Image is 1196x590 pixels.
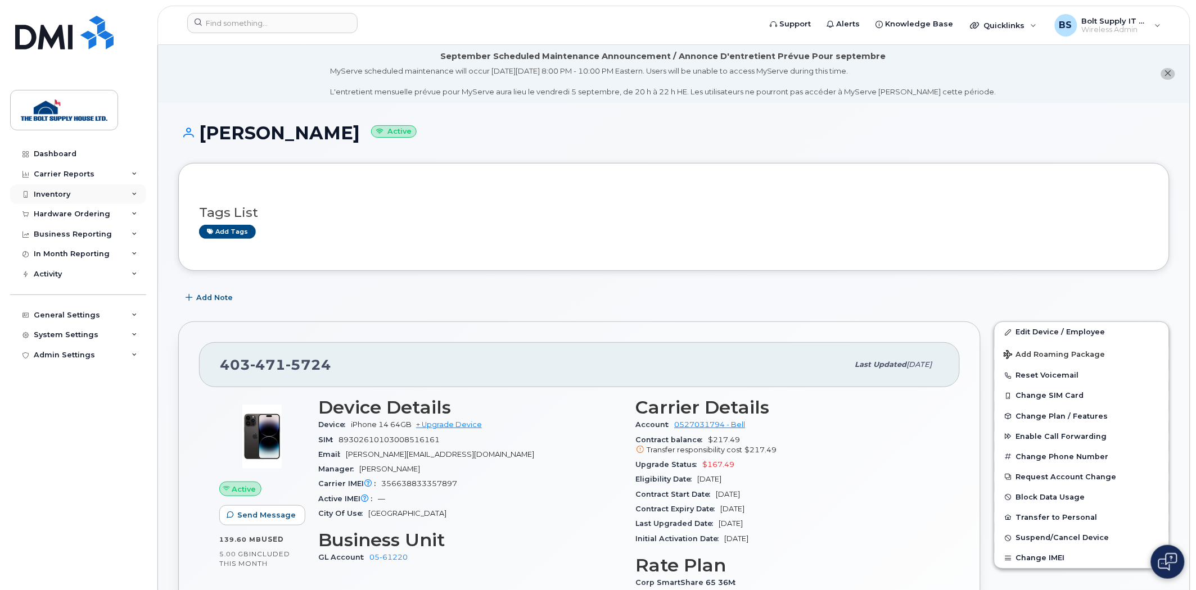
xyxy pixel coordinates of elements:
span: Corp SmartShare 65 36M [636,578,742,587]
h3: Device Details [318,397,622,417]
button: Change Phone Number [995,447,1169,467]
span: Send Message [237,510,296,520]
span: Enable Call Forwarding [1016,432,1107,441]
button: Suspend/Cancel Device [995,528,1169,548]
span: used [261,535,284,543]
span: [GEOGRAPHIC_DATA] [368,509,446,518]
span: Last updated [855,360,907,369]
span: $217.49 [636,435,940,456]
h3: Carrier Details [636,397,940,417]
button: Change Plan / Features [995,406,1169,426]
span: Transfer responsibility cost [647,446,743,454]
button: Add Note [178,288,242,308]
a: Edit Device / Employee [995,322,1169,342]
span: Contract Start Date [636,490,716,498]
h1: [PERSON_NAME] [178,123,1170,143]
button: Enable Call Forwarding [995,426,1169,447]
button: Block Data Usage [995,487,1169,507]
img: image20231002-3703462-njx0qo.jpeg [228,403,296,470]
span: SIM [318,435,339,444]
span: Eligibility Date [636,475,698,483]
span: City Of Use [318,509,368,518]
div: September Scheduled Maintenance Announcement / Annonce D'entretient Prévue Pour septembre [441,51,886,62]
span: Add Note [196,292,233,303]
span: Upgrade Status [636,460,703,469]
button: Send Message [219,505,305,525]
span: 471 [250,356,286,373]
span: Manager [318,465,359,473]
span: Contract Expiry Date [636,505,721,513]
span: 5724 [286,356,331,373]
span: Email [318,450,346,459]
span: [DATE] [719,519,743,528]
img: Open chat [1158,553,1177,571]
span: Suspend/Cancel Device [1016,534,1109,542]
span: Contract balance [636,435,708,444]
button: Change SIM Card [995,385,1169,406]
button: Transfer to Personal [995,507,1169,528]
span: Add Roaming Package [1004,350,1105,361]
span: $217.49 [745,446,777,454]
span: GL Account [318,553,369,561]
span: 139.60 MB [219,535,261,543]
button: Request Account Change [995,467,1169,487]
span: Change Plan / Features [1016,412,1108,420]
span: [DATE] [907,360,932,369]
span: [DATE] [725,534,749,543]
span: Carrier IMEI [318,479,381,488]
span: Active [232,484,256,494]
h3: Rate Plan [636,555,940,575]
span: Account [636,420,675,429]
span: $167.49 [703,460,735,469]
button: Reset Voicemail [995,365,1169,385]
h3: Tags List [199,206,1149,220]
a: + Upgrade Device [416,420,482,429]
a: 0527031794 - Bell [675,420,746,429]
span: 89302610103008516161 [339,435,440,444]
span: [PERSON_NAME] [359,465,420,473]
span: [DATE] [721,505,745,513]
span: [DATE] [716,490,741,498]
button: close notification [1161,68,1175,80]
span: [PERSON_NAME][EMAIL_ADDRESS][DOMAIN_NAME] [346,450,534,459]
span: Device [318,420,351,429]
small: Active [371,125,417,138]
span: — [378,494,385,503]
span: iPhone 14 64GB [351,420,412,429]
button: Change IMEI [995,548,1169,568]
a: 05-61220 [369,553,408,561]
span: 5.00 GB [219,550,249,558]
span: 403 [220,356,331,373]
div: MyServe scheduled maintenance will occur [DATE][DATE] 8:00 PM - 10:00 PM Eastern. Users will be u... [330,66,996,97]
span: Initial Activation Date [636,534,725,543]
button: Add Roaming Package [995,342,1169,365]
h3: Business Unit [318,530,622,550]
span: Active IMEI [318,494,378,503]
span: 356638833357897 [381,479,457,488]
span: included this month [219,550,290,568]
span: Last Upgraded Date [636,519,719,528]
span: [DATE] [698,475,722,483]
a: Add tags [199,225,256,239]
